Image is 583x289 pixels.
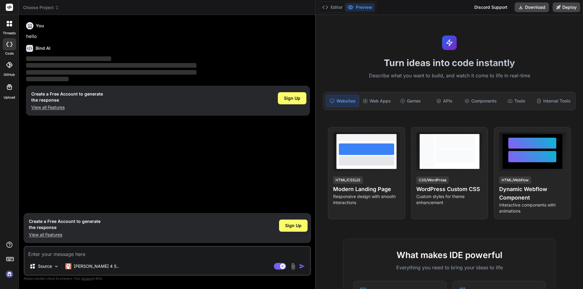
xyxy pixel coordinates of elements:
h1: Create a Free Account to generate the response [31,91,103,103]
div: Tools [500,95,533,107]
h1: Create a Free Account to generate the response [29,218,101,230]
label: GitHub [4,72,15,77]
h4: Dynamic Webflow Component [499,185,566,202]
label: Upload [4,95,15,100]
button: Editor [320,3,345,12]
h2: What makes IDE powerful [353,249,546,261]
label: code [5,51,14,56]
div: Web Apps [360,95,393,107]
p: Everything you need to bring your ideas to life [353,264,546,271]
h6: You [36,23,44,29]
p: Describe what you want to build, and watch it come to life in real-time [319,72,579,80]
button: Preview [345,3,375,12]
div: APIs [428,95,461,107]
img: attachment [290,263,297,270]
p: View all Features [31,104,103,110]
h4: Modern Landing Page [333,185,400,193]
span: privacy [81,277,92,280]
h4: WordPress Custom CSS [416,185,483,193]
p: [PERSON_NAME] 4 S.. [74,263,119,269]
img: icon [299,263,305,269]
span: Sign Up [285,223,302,229]
p: Responsive design with smooth interactions [333,193,400,206]
span: Choose Project [23,5,59,11]
label: threads [3,31,16,36]
span: ‌ [26,56,111,61]
span: Sign Up [284,95,300,101]
h1: Turn ideas into code instantly [319,57,579,68]
div: Components [462,95,499,107]
p: Source [38,263,52,269]
div: Games [394,95,427,107]
h6: Bind AI [36,45,50,51]
div: CSS/WordPress [416,176,449,184]
span: ‌ [26,63,196,68]
span: ‌ [26,70,196,75]
div: Websites [326,95,359,107]
p: hello [26,33,310,40]
div: Discord Support [471,2,511,12]
img: signin [4,269,15,279]
div: HTML/Webflow [499,176,531,184]
p: Interactive components with animations [499,202,566,214]
p: Custom styles for theme enhancement [416,193,483,206]
img: Pick Models [54,264,59,269]
p: View all Features [29,232,101,238]
button: Download [515,2,549,12]
span: ‌ [26,77,69,81]
div: HTML/CSS/JS [333,176,363,184]
button: Deploy [553,2,580,12]
div: Internal Tools [534,95,573,107]
img: Claude 4 Sonnet [65,263,71,269]
p: Always double-check its answers. Your in Bind [24,276,311,281]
